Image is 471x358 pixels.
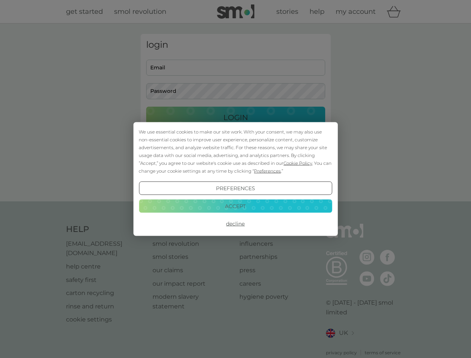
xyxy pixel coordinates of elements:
[283,160,312,166] span: Cookie Policy
[133,122,337,236] div: Cookie Consent Prompt
[139,217,332,230] button: Decline
[139,182,332,195] button: Preferences
[139,199,332,213] button: Accept
[139,128,332,175] div: We use essential cookies to make our site work. With your consent, we may also use non-essential ...
[254,168,281,174] span: Preferences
